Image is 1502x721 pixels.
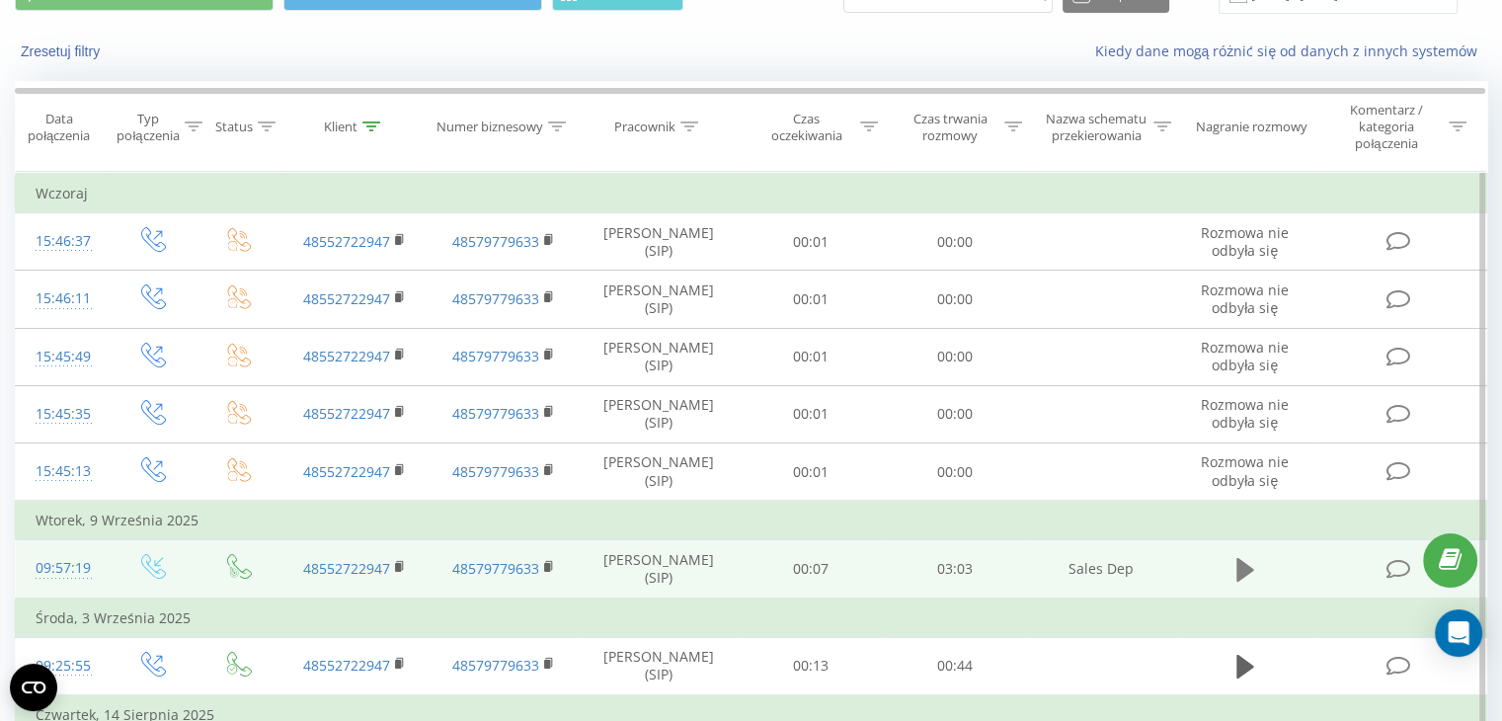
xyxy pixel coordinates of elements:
a: 48579779633 [452,232,539,251]
a: 48552722947 [303,559,390,578]
a: 48552722947 [303,656,390,675]
a: 48552722947 [303,404,390,423]
td: [PERSON_NAME] (SIP) [579,443,740,502]
div: Nagranie rozmowy [1196,119,1307,135]
div: Typ połączenia [117,111,179,144]
td: Sales Dep [1026,540,1175,599]
td: [PERSON_NAME] (SIP) [579,271,740,328]
div: Numer biznesowy [436,119,543,135]
span: Rozmowa nie odbyła się [1201,223,1289,260]
td: 00:01 [740,328,883,385]
td: 00:44 [883,637,1026,695]
div: 15:45:35 [36,395,88,434]
div: Pracownik [614,119,675,135]
span: Rozmowa nie odbyła się [1201,452,1289,489]
td: 00:01 [740,385,883,442]
a: 48552722947 [303,232,390,251]
a: 48579779633 [452,559,539,578]
td: 00:01 [740,443,883,502]
div: 15:45:49 [36,338,88,376]
td: 00:00 [883,213,1026,271]
td: 00:00 [883,271,1026,328]
span: Rozmowa nie odbyła się [1201,338,1289,374]
a: Kiedy dane mogą różnić się od danych z innych systemów [1094,41,1487,60]
td: 00:00 [883,443,1026,502]
td: [PERSON_NAME] (SIP) [579,213,740,271]
td: 00:01 [740,271,883,328]
button: Zresetuj filtry [15,42,110,60]
a: 48552722947 [303,347,390,365]
td: 00:13 [740,637,883,695]
div: Komentarz / kategoria połączenia [1328,102,1444,152]
td: Środa, 3 Września 2025 [16,599,1487,638]
a: 48552722947 [303,289,390,308]
a: 48579779633 [452,347,539,365]
div: 15:46:37 [36,222,88,261]
span: Rozmowa nie odbyła się [1201,395,1289,432]
div: 09:25:55 [36,647,88,685]
td: [PERSON_NAME] (SIP) [579,328,740,385]
span: Rozmowa nie odbyła się [1201,280,1289,317]
button: Open CMP widget [10,664,57,711]
div: 09:57:19 [36,549,88,588]
td: 00:00 [883,328,1026,385]
td: 00:07 [740,540,883,599]
td: 00:01 [740,213,883,271]
td: [PERSON_NAME] (SIP) [579,385,740,442]
div: Czas trwania rozmowy [901,111,999,144]
a: 48579779633 [452,656,539,675]
td: [PERSON_NAME] (SIP) [579,637,740,695]
td: Wtorek, 9 Września 2025 [16,501,1487,540]
div: Status [215,119,253,135]
div: Klient [324,119,357,135]
a: 48552722947 [303,462,390,481]
td: 00:00 [883,385,1026,442]
div: Open Intercom Messenger [1435,609,1482,657]
td: 03:03 [883,540,1026,599]
a: 48579779633 [452,404,539,423]
div: 15:46:11 [36,280,88,318]
div: Nazwa schematu przekierowania [1045,111,1148,144]
a: 48579779633 [452,462,539,481]
td: [PERSON_NAME] (SIP) [579,540,740,599]
div: Czas oczekiwania [757,111,856,144]
a: 48579779633 [452,289,539,308]
div: Data połączenia [16,111,102,144]
div: 15:45:13 [36,452,88,491]
td: Wczoraj [16,174,1487,213]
